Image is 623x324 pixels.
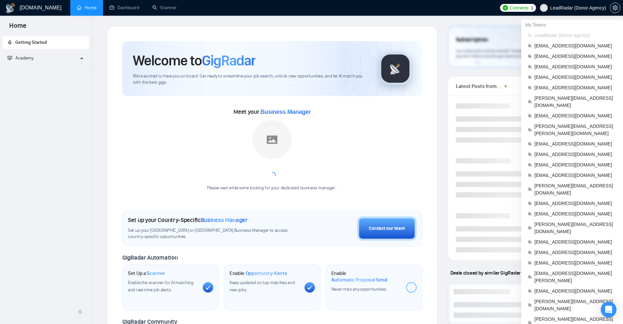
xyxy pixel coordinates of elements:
span: Getting Started [15,40,47,45]
span: team [528,128,532,132]
span: Keep updated on top matches and new jobs. [230,280,295,293]
span: loading [268,172,276,180]
span: Business Manager [201,216,248,224]
span: team [528,44,532,48]
span: double-left [78,309,84,315]
span: team [528,201,532,205]
span: Opportunity Alerts [246,270,287,277]
span: team [528,240,532,244]
span: team [528,54,532,58]
span: team [528,75,532,79]
span: team [528,212,532,216]
li: Academy Homepage [2,67,89,72]
span: [EMAIL_ADDRESS][DOMAIN_NAME] [534,287,616,295]
span: Deals closed by similar GigRadar users [448,267,536,279]
span: Home [4,21,32,35]
span: GigRadar [202,52,255,69]
img: gigradar-logo.png [379,52,412,85]
span: team [528,152,532,156]
span: team [528,303,532,307]
span: team [528,173,532,177]
span: [EMAIL_ADDRESS][DOMAIN_NAME] [534,151,616,158]
h1: Set up your Country-Specific [128,216,248,224]
span: team [528,187,532,191]
img: upwork-logo.png [503,5,508,10]
span: [PERSON_NAME][EMAIL_ADDRESS][DOMAIN_NAME] [534,182,616,196]
a: homeHome [77,5,96,10]
span: rocket [8,40,12,44]
button: Contact our team [357,216,417,241]
span: team [528,142,532,146]
span: Automatic Proposal Send [331,277,387,283]
span: [PERSON_NAME][EMAIL_ADDRESS][DOMAIN_NAME] [534,298,616,312]
span: [EMAIL_ADDRESS][DOMAIN_NAME] [534,112,616,119]
h1: Enable [331,270,401,283]
span: [PERSON_NAME][EMAIL_ADDRESS][DOMAIN_NAME] [534,221,616,235]
span: [EMAIL_ADDRESS][DOMAIN_NAME] [534,259,616,266]
span: GigRadar Automation [122,254,178,261]
img: placeholder.png [252,120,292,159]
span: team [528,33,532,37]
span: team [528,226,532,230]
span: Academy [8,55,33,61]
span: [EMAIL_ADDRESS][DOMAIN_NAME] [534,161,616,168]
span: team [528,163,532,167]
span: [EMAIL_ADDRESS][DOMAIN_NAME] [534,53,616,60]
span: Connects: [510,4,529,11]
span: team [528,86,532,90]
span: team [528,65,532,69]
h1: Set Up a [128,270,165,277]
span: Meet your [234,108,311,115]
span: Enable the scanner for AI matching and real-time job alerts. [128,280,194,293]
span: team [528,100,532,104]
span: Your subscription will be renewed. To keep things running smoothly, make sure your payment method... [456,48,589,59]
h1: Enable [230,270,287,277]
span: [EMAIL_ADDRESS][DOMAIN_NAME] [534,200,616,207]
span: 1 [531,4,533,11]
span: [EMAIL_ADDRESS][DOMAIN_NAME] [534,74,616,81]
span: team [528,250,532,254]
span: Never miss any opportunities. [331,286,387,292]
button: setting [610,3,620,13]
h1: Welcome to [133,52,255,69]
span: [EMAIL_ADDRESS][DOMAIN_NAME] [534,172,616,179]
span: team [528,114,532,118]
a: searchScanner [152,5,177,10]
span: Subscription [456,34,488,45]
span: team [528,261,532,265]
div: Please wait while we're looking for your dedicated business manager... [203,185,341,191]
span: Set up your [GEOGRAPHIC_DATA] or [GEOGRAPHIC_DATA] Business Manager to access country-specific op... [128,228,301,240]
span: fund-projection-screen [8,56,12,60]
li: Getting Started [2,36,89,49]
span: [EMAIL_ADDRESS][DOMAIN_NAME] [534,238,616,246]
span: Scanner [147,270,165,277]
span: LeadRadar (Donor Agency) [534,32,616,39]
span: We're excited to have you on board. Get ready to streamline your job search, unlock new opportuni... [133,73,369,86]
span: [EMAIL_ADDRESS][DOMAIN_NAME] [534,140,616,147]
span: user [542,6,546,10]
span: [PERSON_NAME][EMAIL_ADDRESS][PERSON_NAME][DOMAIN_NAME] [534,123,616,137]
span: [EMAIL_ADDRESS][DOMAIN_NAME][PERSON_NAME] [534,270,616,284]
a: dashboardDashboard [110,5,139,10]
span: [PERSON_NAME][EMAIL_ADDRESS][DOMAIN_NAME] [534,94,616,109]
span: [EMAIL_ADDRESS][DOMAIN_NAME] [534,249,616,256]
span: [EMAIL_ADDRESS][DOMAIN_NAME] [534,42,616,49]
div: My Teams [521,20,623,30]
span: Academy [15,55,33,61]
span: Latest Posts from the GigRadar Community [456,82,503,90]
span: team [528,275,532,279]
span: [EMAIL_ADDRESS][DOMAIN_NAME] [534,84,616,91]
a: setting [610,5,620,10]
span: [EMAIL_ADDRESS][DOMAIN_NAME] [534,210,616,217]
div: Open Intercom Messenger [601,302,616,317]
span: team [528,289,532,293]
span: [EMAIL_ADDRESS][DOMAIN_NAME] [534,63,616,70]
span: Business Manager [260,109,311,115]
img: logo [5,3,16,13]
div: Contact our team [369,225,405,232]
